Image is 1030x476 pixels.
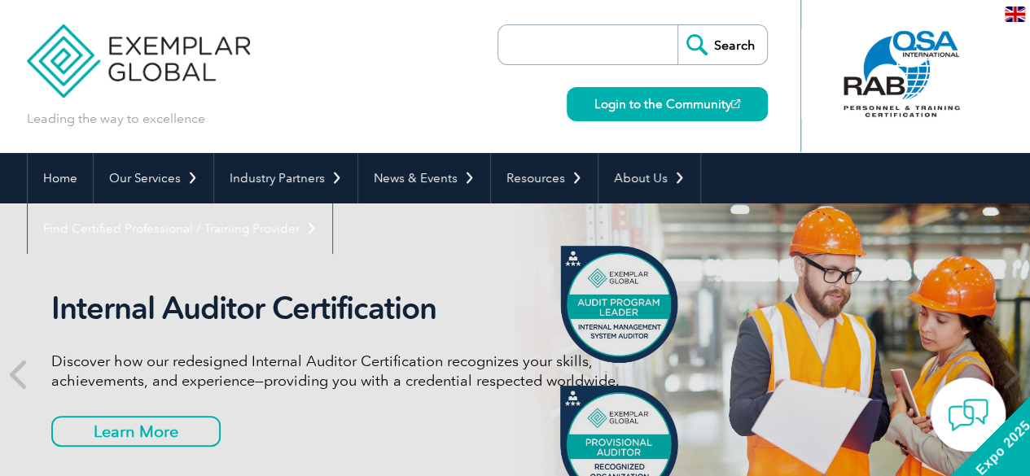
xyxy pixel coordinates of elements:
[94,153,213,203] a: Our Services
[948,395,988,435] img: contact-chat.png
[491,153,598,203] a: Resources
[1005,7,1025,22] img: en
[28,203,332,254] a: Find Certified Professional / Training Provider
[214,153,357,203] a: Industry Partners
[51,352,662,391] p: Discover how our redesigned Internal Auditor Certification recognizes your skills, achievements, ...
[28,153,93,203] a: Home
[358,153,490,203] a: News & Events
[51,290,662,327] h2: Internal Auditor Certification
[598,153,700,203] a: About Us
[677,25,767,64] input: Search
[567,87,768,121] a: Login to the Community
[51,416,221,447] a: Learn More
[731,99,740,108] img: open_square.png
[27,110,205,128] p: Leading the way to excellence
